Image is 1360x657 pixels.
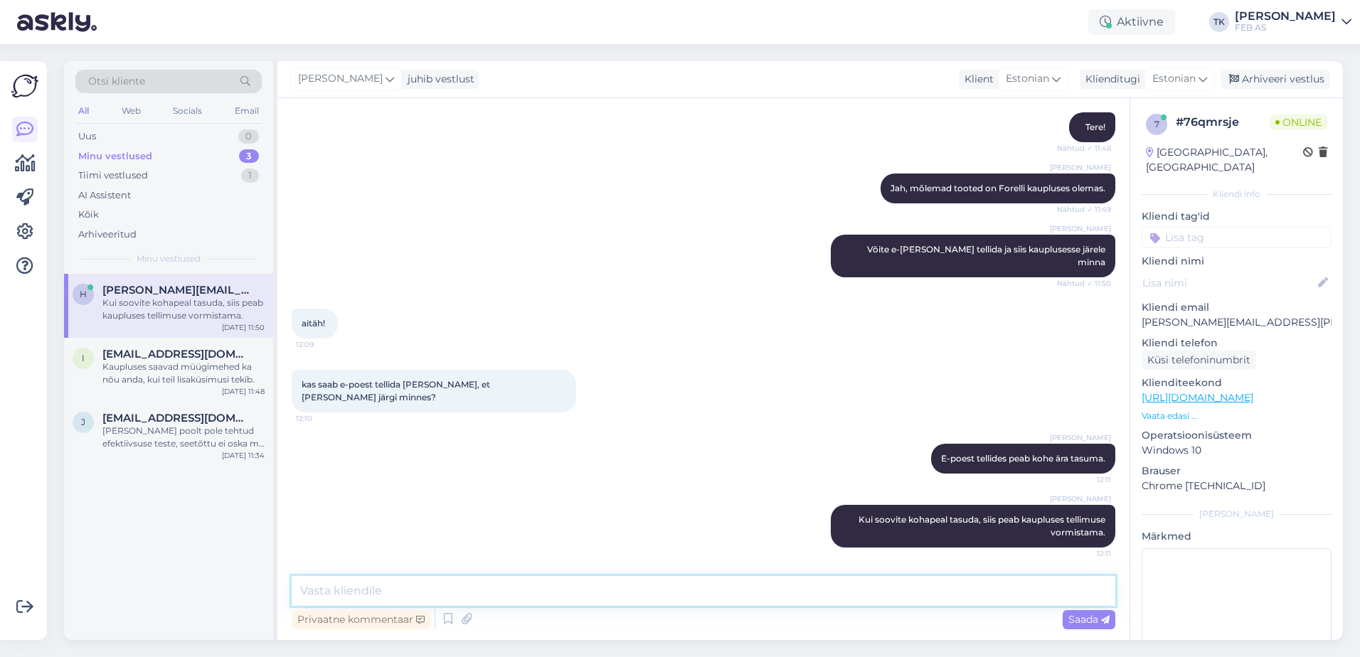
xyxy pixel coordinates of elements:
span: h [80,289,87,299]
input: Lisa nimi [1142,275,1315,291]
span: Saada [1068,613,1110,626]
div: Privaatne kommentaar [292,610,430,629]
div: [GEOGRAPHIC_DATA], [GEOGRAPHIC_DATA] [1146,145,1303,175]
p: [PERSON_NAME][EMAIL_ADDRESS][PERSON_NAME][DOMAIN_NAME] [1142,315,1332,330]
span: Nähtud ✓ 11:50 [1057,278,1111,289]
span: E-poest tellides peab kohe ära tasuma. [941,453,1105,464]
div: [DATE] 11:34 [222,450,265,461]
a: [URL][DOMAIN_NAME] [1142,391,1253,404]
span: [PERSON_NAME] [1050,162,1111,173]
span: Estonian [1006,71,1049,87]
div: Kaupluses saavad müügimehed ka nõu anda, kui teil lisaküsimusi tekib. [102,360,265,386]
div: [PERSON_NAME] [1235,11,1336,22]
div: Minu vestlused [78,149,152,164]
div: Küsi telefoninumbrit [1142,351,1256,370]
span: 12:11 [1058,548,1111,559]
span: kas saab e-poest tellida [PERSON_NAME], et [PERSON_NAME] järgi minnes? [302,379,492,402]
span: Nähtud ✓ 11:48 [1057,143,1111,154]
span: Kui soovite kohapeal tasuda, siis peab kaupluses tellimuse vormistama. [859,514,1107,538]
div: Arhiveeritud [78,228,137,242]
div: Tiimi vestlused [78,169,148,183]
p: Vaata edasi ... [1142,410,1332,422]
span: Tere! [1085,122,1105,132]
span: [PERSON_NAME] [1050,223,1111,234]
div: 3 [239,149,259,164]
a: [PERSON_NAME]FEB AS [1235,11,1351,33]
p: Märkmed [1142,529,1332,544]
span: 12:11 [1058,474,1111,485]
span: i [82,353,85,363]
span: Estonian [1152,71,1196,87]
p: Kliendi telefon [1142,336,1332,351]
span: Jah, mõlemad tooted on Forelli kaupluses olemas. [891,183,1105,193]
span: Online [1270,114,1327,130]
span: helen.penno@mail.ee [102,284,250,297]
div: Socials [170,102,205,120]
span: Nähtud ✓ 11:49 [1057,204,1111,215]
p: Chrome [TECHNICAL_ID] [1142,479,1332,493]
span: 7 [1154,119,1159,129]
input: Lisa tag [1142,227,1332,248]
span: [PERSON_NAME] [1050,493,1111,504]
p: Klienditeekond [1142,375,1332,390]
p: Kliendi tag'id [1142,209,1332,224]
span: 12:09 [296,339,349,350]
div: AI Assistent [78,188,131,203]
div: # 76qmrsje [1176,114,1270,131]
div: FEB AS [1235,22,1336,33]
div: Uus [78,129,96,144]
div: Klient [959,72,994,87]
div: Klienditugi [1080,72,1140,87]
div: [DATE] 11:50 [222,322,265,333]
div: [PERSON_NAME] poolt pole tehtud efektiivsuse teste, seetõttu ei oska me sellele küsimusele vastat... [102,424,265,450]
div: Kliendi info [1142,188,1332,201]
p: Kliendi nimi [1142,254,1332,269]
div: 1 [241,169,259,183]
div: All [75,102,92,120]
div: Email [232,102,262,120]
span: iott6@gmail.com [102,348,250,360]
p: Brauser [1142,464,1332,479]
div: 0 [238,129,259,144]
span: Otsi kliente [88,74,145,89]
span: aitäh! [302,318,325,328]
span: j [81,417,85,427]
div: [DATE] 11:48 [222,386,265,397]
div: [PERSON_NAME] [1142,508,1332,520]
div: Kui soovite kohapeal tasuda, siis peab kaupluses tellimuse vormistama. [102,297,265,322]
p: Windows 10 [1142,443,1332,458]
img: Askly Logo [11,73,38,100]
span: johanneshelm1984@hotmail.com [102,412,250,424]
div: Kõik [78,208,99,222]
span: Võite e-[PERSON_NAME] tellida ja siis kauplusesse järele minna [867,244,1107,267]
div: TK [1209,12,1229,32]
div: Web [119,102,144,120]
div: Arhiveeri vestlus [1221,70,1330,89]
div: Aktiivne [1088,9,1175,35]
span: 12:10 [296,413,349,424]
p: Operatsioonisüsteem [1142,428,1332,443]
span: Minu vestlused [137,252,201,265]
p: Kliendi email [1142,300,1332,315]
div: juhib vestlust [402,72,474,87]
span: [PERSON_NAME] [298,71,383,87]
span: [PERSON_NAME] [1050,432,1111,443]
